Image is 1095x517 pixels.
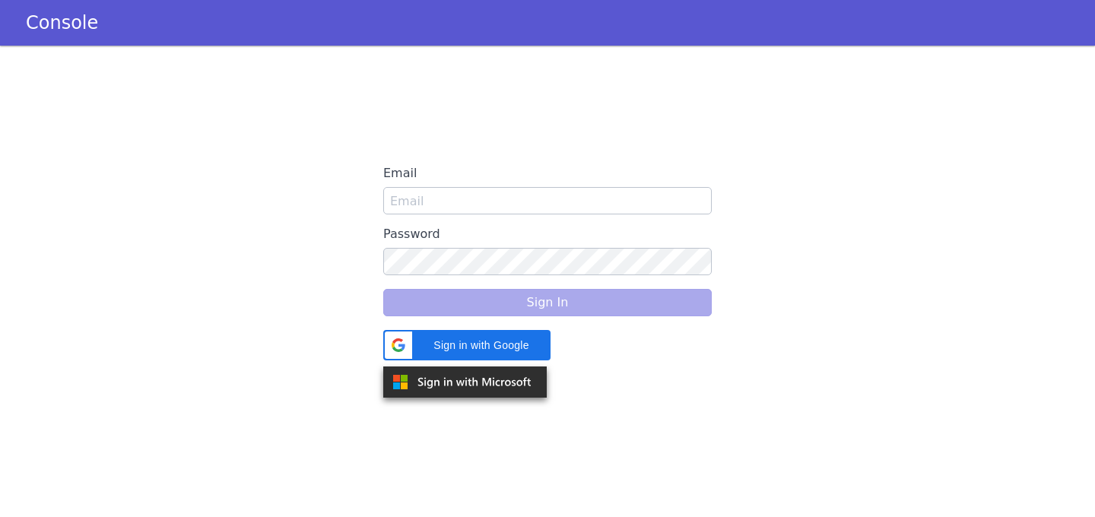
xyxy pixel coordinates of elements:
[383,220,712,248] label: Password
[383,160,712,187] label: Email
[383,187,712,214] input: Email
[421,338,541,354] span: Sign in with Google
[8,12,116,33] a: Console
[383,366,547,398] img: azure.svg
[383,330,551,360] div: Sign in with Google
